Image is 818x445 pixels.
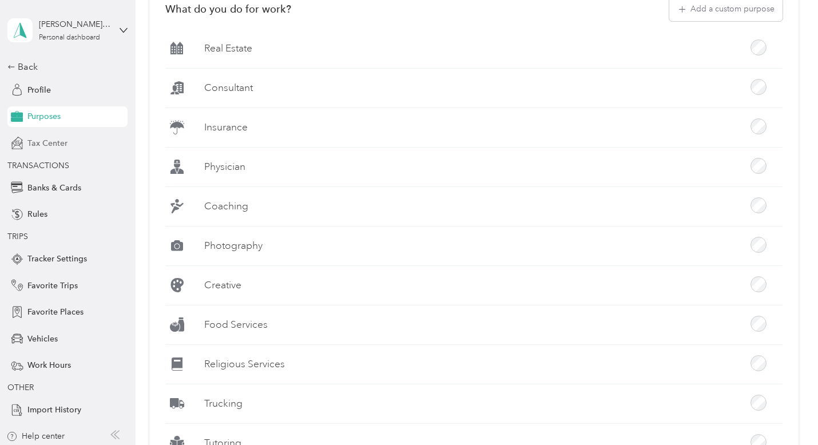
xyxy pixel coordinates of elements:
label: Food Services [204,317,268,332]
div: Back [7,60,122,74]
label: Religious Services [204,357,285,371]
span: TRANSACTIONS [7,161,69,170]
div: [PERSON_NAME][EMAIL_ADDRESS][PERSON_NAME][DOMAIN_NAME] [39,18,110,30]
label: Insurance [204,120,248,134]
span: Favorite Places [27,306,84,318]
label: Coaching [204,199,248,213]
span: Profile [27,84,51,96]
span: Work Hours [27,359,71,371]
label: Photography [204,239,263,253]
span: TRIPS [7,232,28,241]
span: OTHER [7,383,34,392]
label: Physician [204,160,245,174]
span: Import History [27,404,81,416]
span: Tax Center [27,137,67,149]
span: Tracker Settings [27,253,87,265]
label: Real Estate [204,41,252,55]
label: Creative [204,278,241,292]
span: Favorite Trips [27,280,78,292]
span: Banks & Cards [27,182,81,194]
button: Help center [6,430,65,442]
label: Trucking [204,396,243,411]
div: Personal dashboard [39,34,100,41]
h2: What do you do for work? [165,3,291,15]
span: Vehicles [27,333,58,345]
span: Purposes [27,110,61,122]
label: Consultant [204,81,253,95]
span: Rules [27,208,47,220]
iframe: Everlance-gr Chat Button Frame [754,381,818,445]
